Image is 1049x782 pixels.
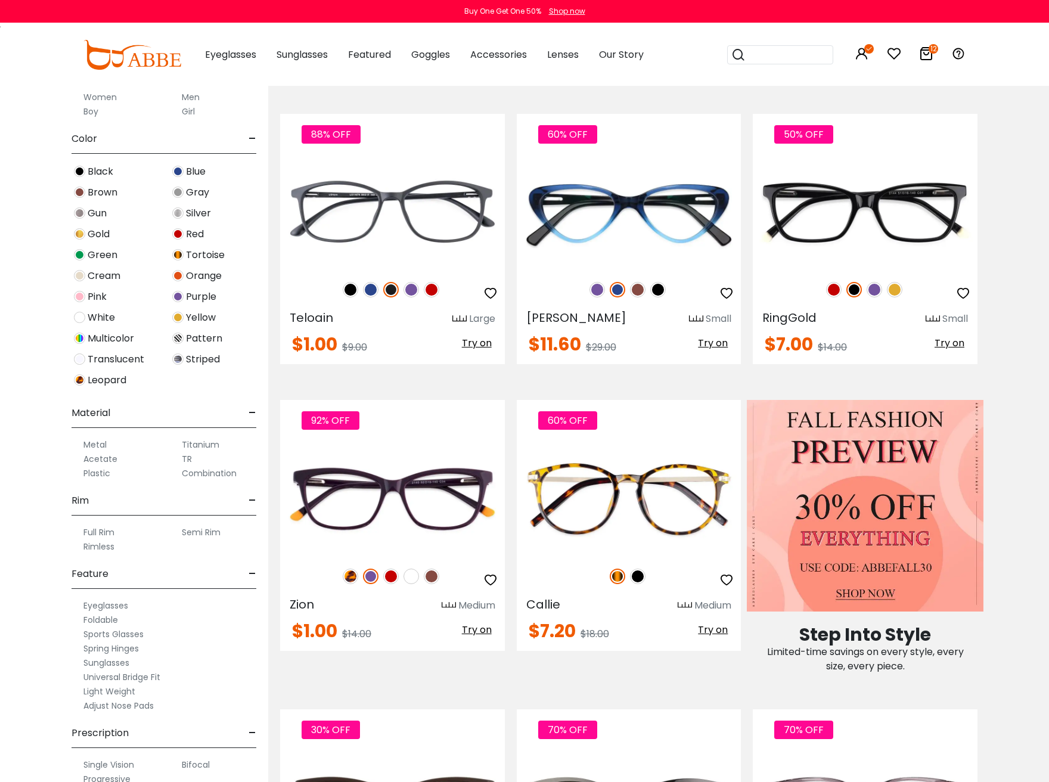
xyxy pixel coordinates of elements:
[83,40,181,70] img: abbeglasses.com
[538,721,597,739] span: 70% OFF
[88,373,126,387] span: Leopard
[186,311,216,325] span: Yellow
[280,443,505,555] img: Purple Zion - Acetate ,Universal Bridge Fit
[458,598,495,613] div: Medium
[678,601,692,610] img: size ruler
[83,656,129,670] label: Sunglasses
[526,596,560,613] span: Callie
[650,282,666,297] img: Black
[83,539,114,554] label: Rimless
[302,721,360,739] span: 30% OFF
[74,228,85,240] img: Gold
[83,437,107,452] label: Metal
[172,187,184,198] img: Gray
[343,282,358,297] img: Black
[765,331,813,357] span: $7.00
[462,336,492,350] span: Try on
[74,374,85,386] img: Leopard
[182,90,200,104] label: Men
[290,596,314,613] span: Zion
[88,165,113,179] span: Black
[424,282,439,297] img: Red
[88,331,134,346] span: Multicolor
[72,399,110,427] span: Material
[442,601,456,610] img: size ruler
[182,104,195,119] label: Girl
[83,90,117,104] label: Women
[88,248,117,262] span: Green
[249,125,256,153] span: -
[72,486,89,515] span: Rim
[83,684,135,699] label: Light Weight
[172,249,184,260] img: Tortoise
[83,641,139,656] label: Spring Hinges
[83,627,144,641] label: Sports Glasses
[172,228,184,240] img: Red
[186,165,206,179] span: Blue
[88,311,115,325] span: White
[549,6,585,17] div: Shop now
[762,309,817,326] span: RingGold
[172,291,184,302] img: Purple
[348,48,391,61] span: Featured
[694,336,731,351] button: Try on
[74,249,85,260] img: Green
[205,48,256,61] span: Eyeglasses
[589,282,605,297] img: Purple
[88,227,110,241] span: Gold
[83,598,128,613] label: Eyeglasses
[462,623,492,637] span: Try on
[753,157,977,269] img: Black RingGold - Acetate ,Universal Bridge Fit
[83,670,160,684] label: Universal Bridge Fit
[172,333,184,344] img: Pattern
[277,48,328,61] span: Sunglasses
[88,352,144,367] span: Translucent
[383,282,399,297] img: Matte Black
[774,125,833,144] span: 50% OFF
[599,48,644,61] span: Our Story
[887,282,902,297] img: Yellow
[529,618,576,644] span: $7.20
[74,333,85,344] img: Multicolor
[411,48,450,61] span: Goggles
[581,627,609,641] span: $18.00
[343,569,358,584] img: Leopard
[74,353,85,365] img: Translucent
[182,466,237,480] label: Combination
[543,6,585,16] a: Shop now
[72,125,97,153] span: Color
[470,48,527,61] span: Accessories
[83,699,154,713] label: Adjust Nose Pads
[83,452,117,466] label: Acetate
[698,336,728,350] span: Try on
[186,185,209,200] span: Gray
[83,613,118,627] label: Foldable
[249,486,256,515] span: -
[464,6,541,17] div: Buy One Get One 50%
[342,627,371,641] span: $14.00
[74,270,85,281] img: Cream
[926,315,940,324] img: size ruler
[929,44,938,54] i: 12
[186,331,222,346] span: Pattern
[74,312,85,323] img: White
[292,618,337,644] span: $1.00
[586,340,616,354] span: $29.00
[458,336,495,351] button: Try on
[517,157,741,269] img: Blue Hannah - Acetate ,Universal Bridge Fit
[88,269,120,283] span: Cream
[182,758,210,772] label: Bifocal
[302,125,361,144] span: 88% OFF
[935,336,964,350] span: Try on
[538,411,597,430] span: 60% OFF
[919,49,933,63] a: 12
[74,207,85,219] img: Gun
[404,282,419,297] img: Purple
[846,282,862,297] img: Black
[74,187,85,198] img: Brown
[774,721,833,739] span: 70% OFF
[172,166,184,177] img: Blue
[186,269,222,283] span: Orange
